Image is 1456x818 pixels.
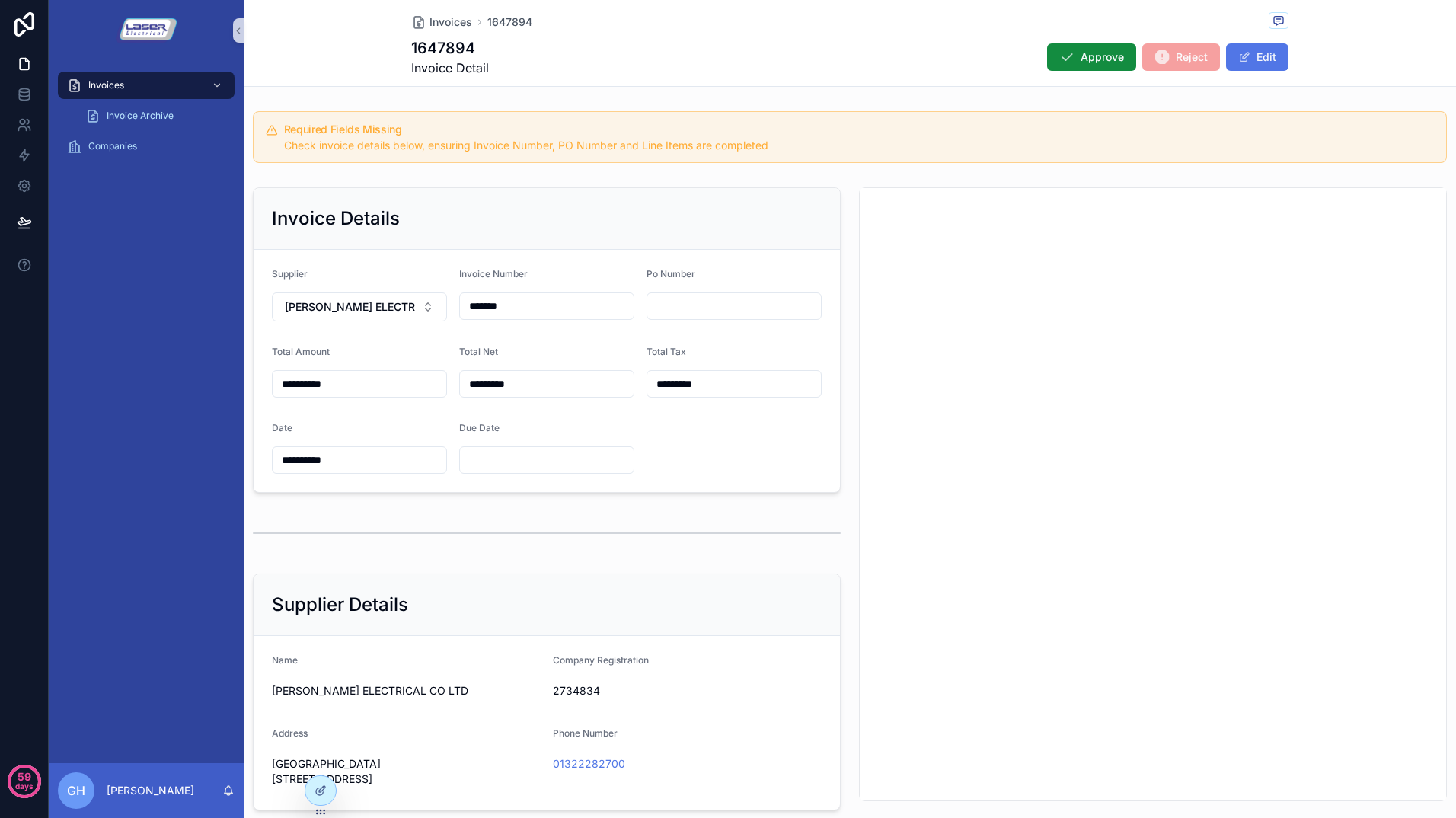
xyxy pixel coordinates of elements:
[553,683,822,698] span: 2734834
[272,268,308,280] span: Supplier
[15,775,34,797] p: days
[272,206,400,231] h2: Invoice Details
[284,138,1434,153] div: Check invoice details below, ensuring Invoice Number, PO Number and Line Items are completed
[284,124,1434,135] h5: Required Fields Missing
[272,654,298,666] span: Name
[285,299,416,315] span: [PERSON_NAME] ELECTRICAL CO LTD
[116,18,177,43] img: App logo
[459,268,528,280] span: Invoice Number
[1047,43,1136,71] button: Approve
[411,59,489,77] span: Invoice Detail
[272,292,447,321] button: Select Button
[429,14,472,30] span: Invoices
[553,727,618,739] span: Phone Number
[272,593,408,617] h2: Supplier Details
[67,781,85,800] span: GH
[58,72,235,99] a: Invoices
[1226,43,1288,71] button: Edit
[553,756,625,772] a: 01322282700
[411,14,472,30] a: Invoices
[553,654,649,666] span: Company Registration
[272,683,541,698] span: [PERSON_NAME] ELECTRICAL CO LTD
[272,346,330,357] span: Total Amount
[272,756,541,787] span: [GEOGRAPHIC_DATA] [STREET_ADDRESS]
[860,188,1446,800] iframe: pdf-iframe
[411,37,489,59] h1: 1647894
[487,14,532,30] a: 1647894
[459,422,500,433] span: Due Date
[284,139,768,152] span: Check invoice details below, ensuring Invoice Number, PO Number and Line Items are completed
[647,268,695,280] span: Po Number
[459,346,498,357] span: Total Net
[88,140,137,152] span: Companies
[107,783,194,798] p: [PERSON_NAME]
[18,769,31,784] p: 59
[49,61,244,180] div: scrollable content
[647,346,686,357] span: Total Tax
[88,79,124,91] span: Invoices
[272,422,292,433] span: Date
[272,727,308,739] span: Address
[76,102,235,129] a: Invoice Archive
[107,110,174,122] span: Invoice Archive
[58,133,235,160] a: Companies
[1081,50,1124,65] span: Approve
